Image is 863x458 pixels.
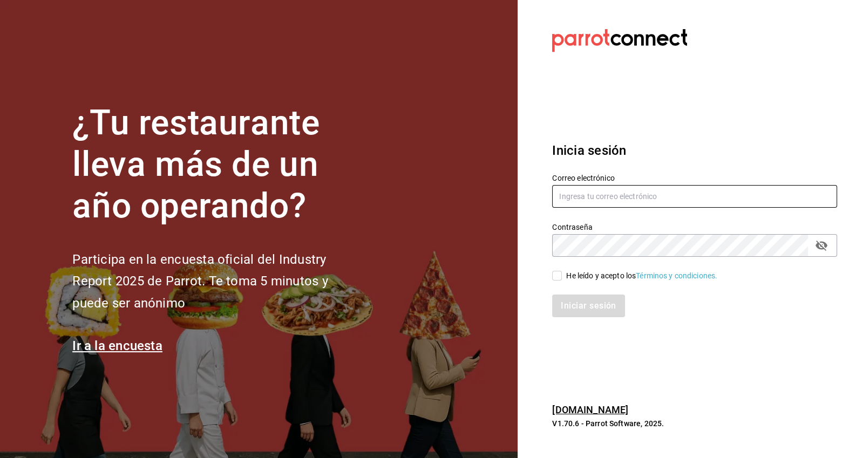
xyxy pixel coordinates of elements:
label: Correo electrónico [552,174,837,182]
label: Contraseña [552,223,837,231]
a: Ir a la encuesta [72,338,162,353]
h3: Inicia sesión [552,141,837,160]
a: Términos y condiciones. [636,271,717,280]
div: He leído y acepto los [566,270,717,282]
button: passwordField [812,236,831,255]
h2: Participa en la encuesta oficial del Industry Report 2025 de Parrot. Te toma 5 minutos y puede se... [72,249,364,315]
h1: ¿Tu restaurante lleva más de un año operando? [72,102,364,227]
p: V1.70.6 - Parrot Software, 2025. [552,418,837,429]
a: [DOMAIN_NAME] [552,404,628,415]
input: Ingresa tu correo electrónico [552,185,837,208]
